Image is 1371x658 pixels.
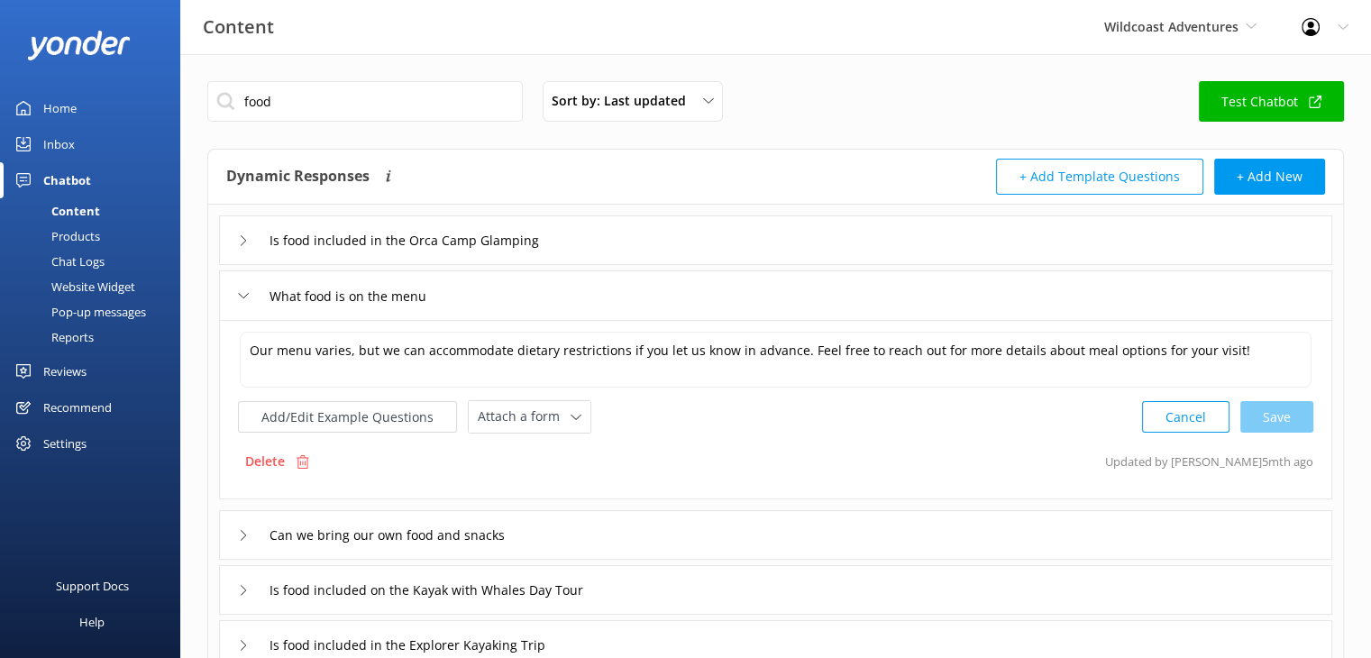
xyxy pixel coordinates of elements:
[11,198,180,224] a: Content
[11,249,105,274] div: Chat Logs
[203,13,274,41] h3: Content
[11,299,146,324] div: Pop-up messages
[238,401,457,433] button: Add/Edit Example Questions
[11,224,180,249] a: Products
[43,90,77,126] div: Home
[11,274,135,299] div: Website Widget
[226,159,370,195] h4: Dynamic Responses
[11,198,100,224] div: Content
[11,324,94,350] div: Reports
[245,452,285,471] p: Delete
[1214,159,1325,195] button: + Add New
[79,604,105,640] div: Help
[11,249,180,274] a: Chat Logs
[43,353,87,389] div: Reviews
[1199,81,1344,122] a: Test Chatbot
[11,224,100,249] div: Products
[11,274,180,299] a: Website Widget
[1105,444,1313,479] p: Updated by [PERSON_NAME] 5mth ago
[552,91,697,111] span: Sort by: Last updated
[43,162,91,198] div: Chatbot
[43,126,75,162] div: Inbox
[43,389,112,425] div: Recommend
[207,81,523,122] input: Search all Chatbot Content
[240,332,1312,388] textarea: Our menu varies, but we can accommodate dietary restrictions if you let us know in advance. Feel ...
[11,299,180,324] a: Pop-up messages
[478,407,571,426] span: Attach a form
[27,31,131,60] img: yonder-white-logo.png
[56,568,129,604] div: Support Docs
[996,159,1203,195] button: + Add Template Questions
[1104,18,1238,35] span: Wildcoast Adventures
[43,425,87,462] div: Settings
[1142,401,1229,433] button: Cancel
[11,324,180,350] a: Reports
